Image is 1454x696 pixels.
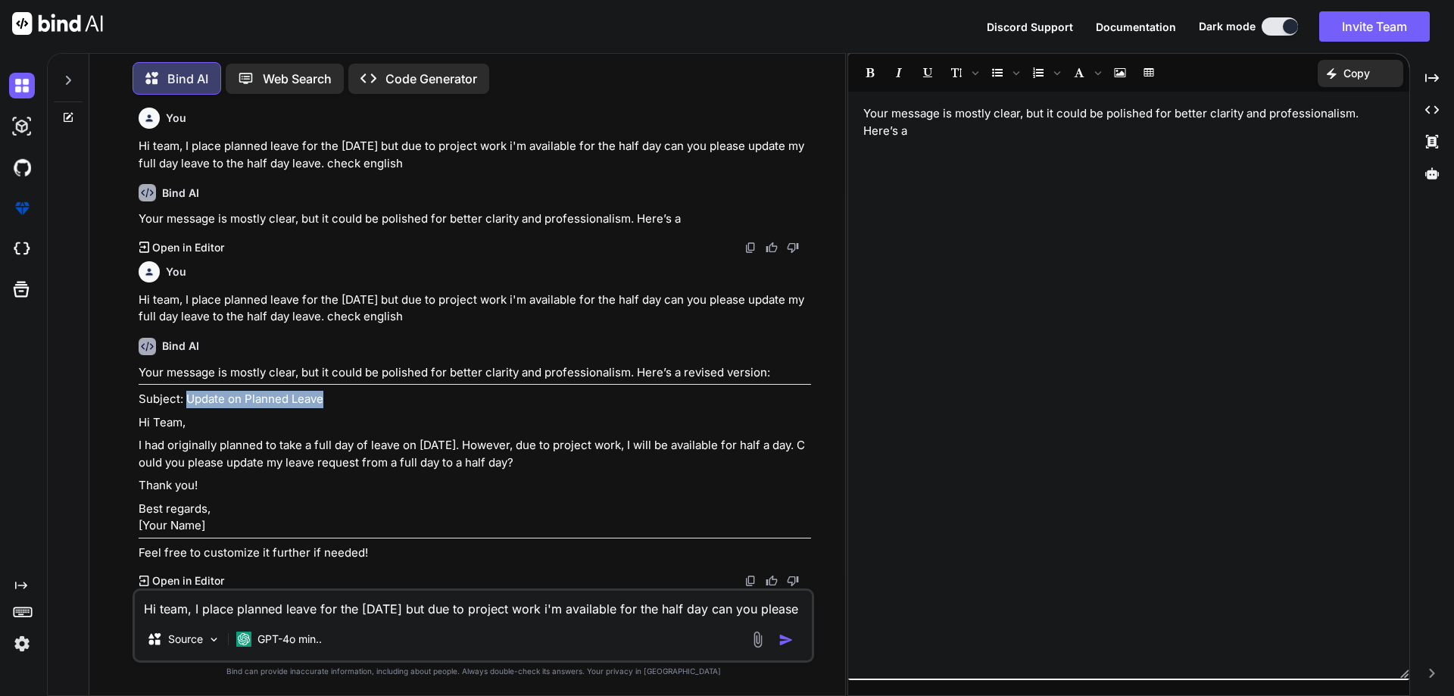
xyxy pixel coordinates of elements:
h6: Bind AI [162,186,199,201]
p: Hi team, I place planned leave for the [DATE] but due to project work i'm available for the half ... [139,138,811,172]
img: copy [744,575,757,587]
h6: You [166,264,186,279]
p: Source [168,632,203,647]
h6: Bind AI [162,339,199,354]
span: Insert Ordered List [1025,60,1064,86]
img: dislike [787,575,799,587]
img: settings [9,631,35,657]
p: Code Generator [385,70,477,88]
p: Hi team, I place planned leave for the [DATE] but due to project work i'm available for the half ... [139,292,811,326]
p: Thank you! [139,477,811,495]
p: Best regards, [Your Name] [139,501,811,535]
p: Open in Editor [152,240,224,255]
p: Subject: Update on Planned Leave [139,391,811,408]
p: GPT-4o min.. [257,632,322,647]
img: darkChat [9,73,35,98]
span: Insert Image [1106,60,1134,86]
button: Documentation [1096,19,1176,35]
p: I had originally planned to take a full day of leave on [DATE]. However, due to project work, I w... [139,437,811,471]
p: Your message is mostly clear, but it could be polished for better clarity and professionalism. He... [139,364,811,382]
span: Dark mode [1199,19,1256,34]
p: Open in Editor [152,573,224,588]
span: Bold [856,60,884,86]
span: Documentation [1096,20,1176,33]
img: like [766,575,778,587]
p: Hi Team, [139,414,811,432]
span: Discord Support [987,20,1073,33]
img: GPT-4o mini [236,632,251,647]
img: githubDark [9,154,35,180]
p: Bind AI [167,70,208,88]
img: Pick Models [207,633,220,646]
img: cloudideIcon [9,236,35,262]
span: Underline [914,60,941,86]
p: Your message is mostly clear, but it could be polished for better clarity and professionalism. He... [863,105,1394,139]
span: Font family [1066,60,1105,86]
img: darkAi-studio [9,114,35,139]
img: Bind AI [12,12,103,35]
button: Invite Team [1319,11,1430,42]
span: Italic [885,60,913,86]
p: Web Search [263,70,332,88]
p: Bind can provide inaccurate information, including about people. Always double-check its answers.... [133,666,814,677]
span: Font size [943,60,982,86]
p: Your message is mostly clear, but it could be polished for better clarity and professionalism. He... [139,211,811,228]
button: Discord Support [987,19,1073,35]
p: Copy [1343,66,1370,81]
p: Feel free to customize it further if needed! [139,545,811,562]
img: copy [744,242,757,254]
span: Insert Unordered List [984,60,1023,86]
img: dislike [787,242,799,254]
img: premium [9,195,35,221]
h6: You [166,111,186,126]
img: icon [778,632,794,648]
img: like [766,242,778,254]
img: attachment [749,631,766,648]
span: Insert table [1135,60,1162,86]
